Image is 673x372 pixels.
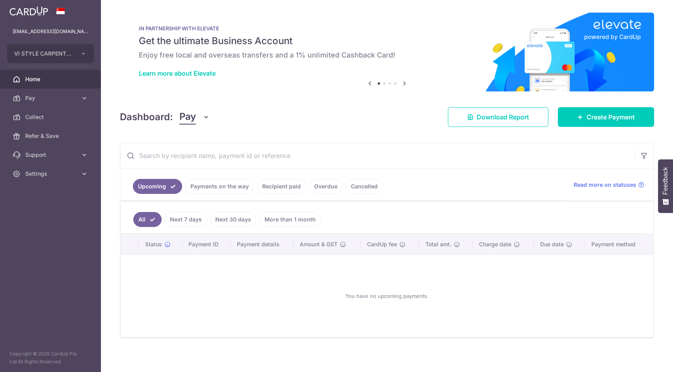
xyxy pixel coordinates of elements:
[210,212,256,227] a: Next 30 days
[477,112,529,122] span: Download Report
[309,179,343,194] a: Overdue
[185,179,254,194] a: Payments on the way
[133,212,162,227] a: All
[25,113,77,121] span: Collect
[120,13,654,91] img: Renovation banner
[257,179,306,194] a: Recipient paid
[25,151,77,159] span: Support
[367,240,397,248] span: CardUp fee
[139,69,216,77] a: Learn more about Elevate
[558,107,654,127] a: Create Payment
[540,240,564,248] span: Due date
[14,50,73,58] span: VI STYLE CARPENTRY PTE. LTD.
[574,181,644,189] a: Read more on statuses
[130,261,644,331] div: You have no upcoming payments.
[133,179,182,194] a: Upcoming
[585,234,653,255] th: Payment method
[120,143,635,168] input: Search by recipient name, payment id or reference
[25,94,77,102] span: Pay
[182,234,231,255] th: Payment ID
[179,110,196,125] span: Pay
[587,112,635,122] span: Create Payment
[658,159,673,213] button: Feedback - Show survey
[479,240,511,248] span: Charge date
[139,25,635,32] p: IN PARTNERSHIP WITH ELEVATE
[662,167,669,195] span: Feedback
[9,6,48,16] img: CardUp
[139,35,635,47] h5: Get the ultimate Business Account
[300,240,337,248] span: Amount & GST
[574,181,636,189] span: Read more on statuses
[165,212,207,227] a: Next 7 days
[13,28,88,35] p: [EMAIL_ADDRESS][DOMAIN_NAME]
[425,240,451,248] span: Total amt.
[25,75,77,83] span: Home
[179,110,210,125] button: Pay
[7,44,94,63] button: VI STYLE CARPENTRY PTE. LTD.
[448,107,548,127] a: Download Report
[25,170,77,178] span: Settings
[259,212,321,227] a: More than 1 month
[25,132,77,140] span: Refer & Save
[346,179,383,194] a: Cancelled
[139,50,635,60] h6: Enjoy free local and overseas transfers and a 1% unlimited Cashback Card!
[231,234,293,255] th: Payment details
[145,240,162,248] span: Status
[120,110,173,124] h4: Dashboard:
